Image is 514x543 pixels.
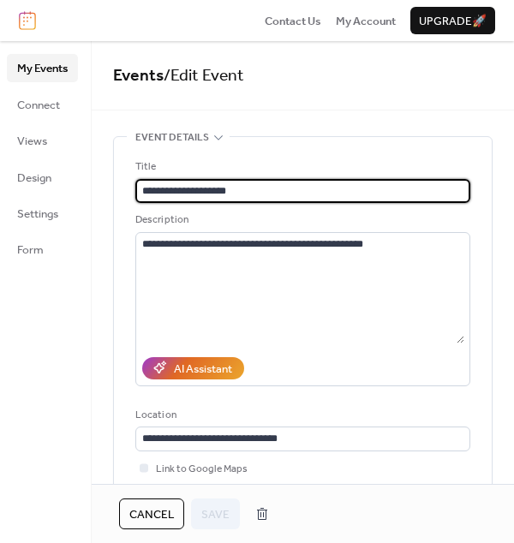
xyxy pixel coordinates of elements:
[17,206,58,223] span: Settings
[7,164,78,191] a: Design
[174,361,232,378] div: AI Assistant
[7,91,78,118] a: Connect
[7,236,78,263] a: Form
[135,407,467,424] div: Location
[113,60,164,92] a: Events
[336,12,396,29] a: My Account
[119,498,184,529] button: Cancel
[17,97,60,114] span: Connect
[419,13,487,30] span: Upgrade 🚀
[19,11,36,30] img: logo
[7,54,78,81] a: My Events
[7,200,78,227] a: Settings
[336,13,396,30] span: My Account
[129,506,174,523] span: Cancel
[135,212,467,229] div: Description
[164,60,244,92] span: / Edit Event
[142,357,244,379] button: AI Assistant
[7,127,78,154] a: Views
[17,170,51,187] span: Design
[410,7,495,34] button: Upgrade🚀
[17,242,44,259] span: Form
[156,461,248,478] span: Link to Google Maps
[17,133,47,150] span: Views
[135,129,209,146] span: Event details
[17,60,68,77] span: My Events
[135,158,467,176] div: Title
[265,13,321,30] span: Contact Us
[265,12,321,29] a: Contact Us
